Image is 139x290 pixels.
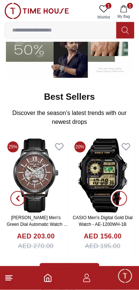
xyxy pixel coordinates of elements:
[117,268,133,284] div: Chat Widget
[4,3,69,19] img: ...
[115,14,133,20] span: My Bag
[10,109,129,127] p: Discover the season’s latest trends with our newest drops
[85,242,120,251] span: AED 195.00
[127,3,133,9] span: 1
[113,3,135,22] button: 1My Bag
[75,142,86,153] span: 20%
[73,215,133,227] a: CASIO Men's Digital Gold Dial Watch - AE-1200WH-1B
[95,15,113,20] span: Wishlist
[44,91,95,103] h2: Best Sellers
[95,3,113,22] a: 1Wishlist
[106,3,112,9] span: 1
[7,215,68,234] a: [PERSON_NAME] Men's Green Dial Automatic Watch - K24323-BLBH
[18,242,54,251] span: AED 270.00
[72,139,135,213] img: CASIO Men's Digital Gold Dial Watch - AE-1200WH-1B
[40,263,100,274] a: Check all items
[6,7,133,78] img: Men's Watches Banner
[84,232,122,242] h4: AED 156.00
[43,274,52,283] a: Home
[4,139,67,213] img: Kenneth Scott Men's Green Dial Automatic Watch - K24323-BLBH
[17,232,55,242] h4: AED 203.00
